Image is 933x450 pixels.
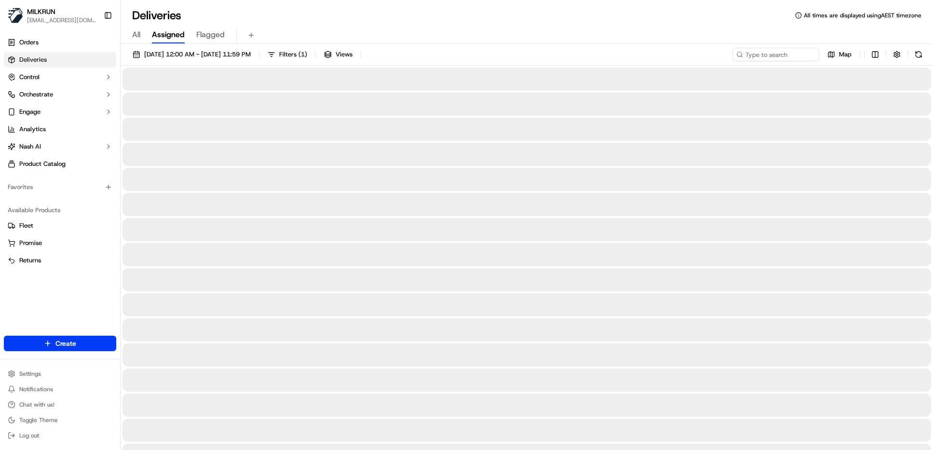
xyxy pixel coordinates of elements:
span: Filters [279,50,307,59]
a: Orders [4,35,116,50]
span: Settings [19,370,41,378]
button: Create [4,336,116,351]
span: Map [839,50,852,59]
span: Log out [19,432,39,439]
span: Toggle Theme [19,416,58,424]
button: Nash AI [4,139,116,154]
span: Views [336,50,352,59]
a: Product Catalog [4,156,116,172]
span: Fleet [19,221,33,230]
a: Analytics [4,122,116,137]
span: Orders [19,38,39,47]
button: Chat with us! [4,398,116,411]
button: MILKRUNMILKRUN[EMAIL_ADDRESS][DOMAIN_NAME] [4,4,100,27]
button: Views [320,48,357,61]
span: [DATE] 12:00 AM - [DATE] 11:59 PM [144,50,251,59]
img: MILKRUN [8,8,23,23]
button: Map [823,48,856,61]
span: Nash AI [19,142,41,151]
button: Filters(1) [263,48,311,61]
button: Promise [4,235,116,251]
span: Analytics [19,125,46,134]
button: MILKRUN [27,7,55,16]
a: Fleet [8,221,112,230]
span: Product Catalog [19,160,66,168]
span: All [132,29,140,41]
h1: Deliveries [132,8,181,23]
button: [DATE] 12:00 AM - [DATE] 11:59 PM [128,48,255,61]
span: Create [55,339,76,348]
span: Flagged [196,29,225,41]
span: ( 1 ) [298,50,307,59]
a: Promise [8,239,112,247]
button: [EMAIL_ADDRESS][DOMAIN_NAME] [27,16,96,24]
button: Control [4,69,116,85]
span: Engage [19,108,41,116]
button: Refresh [912,48,925,61]
span: Deliveries [19,55,47,64]
button: Log out [4,429,116,442]
button: Notifications [4,382,116,396]
span: Returns [19,256,41,265]
div: Favorites [4,179,116,195]
span: Assigned [152,29,185,41]
div: Available Products [4,203,116,218]
button: Returns [4,253,116,268]
button: Engage [4,104,116,120]
span: Chat with us! [19,401,54,409]
input: Type to search [732,48,819,61]
button: Toggle Theme [4,413,116,427]
span: Promise [19,239,42,247]
a: Returns [8,256,112,265]
button: Settings [4,367,116,381]
span: Control [19,73,40,82]
span: Notifications [19,385,53,393]
span: Orchestrate [19,90,53,99]
button: Fleet [4,218,116,233]
a: Deliveries [4,52,116,68]
span: All times are displayed using AEST timezone [804,12,921,19]
button: Orchestrate [4,87,116,102]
